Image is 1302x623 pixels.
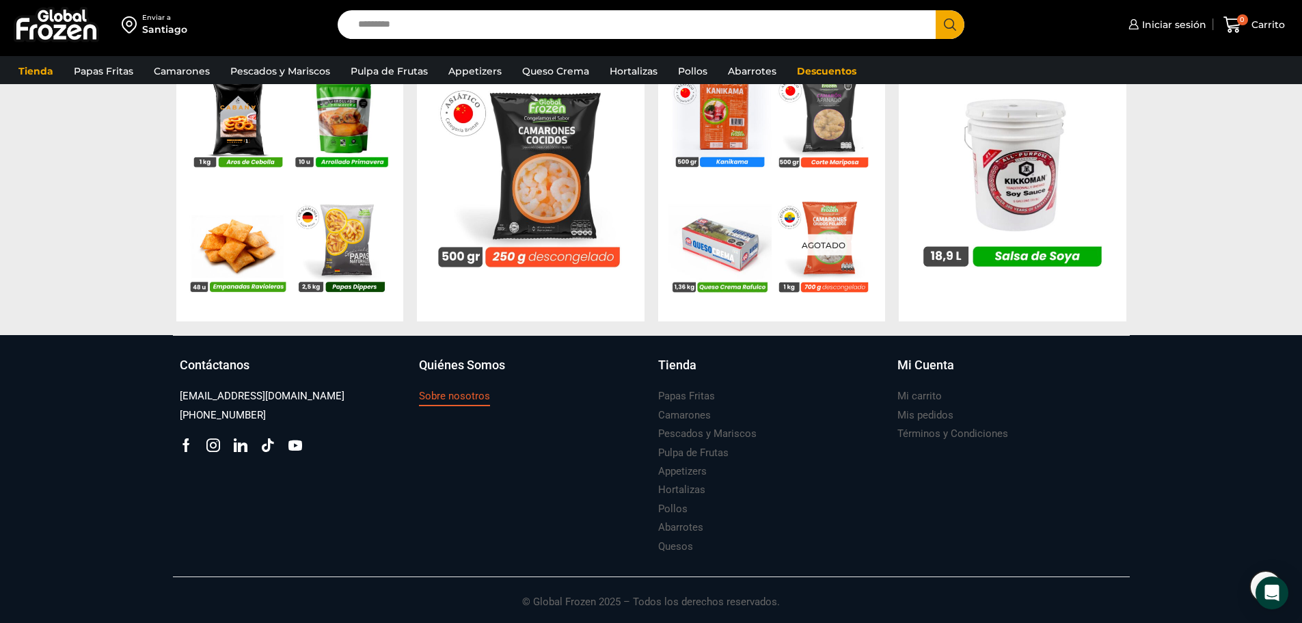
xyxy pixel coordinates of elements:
a: Contáctanos [180,356,405,388]
a: [EMAIL_ADDRESS][DOMAIN_NAME] [180,387,344,406]
h3: [PHONE_NUMBER] [180,408,266,423]
h3: Términos y Condiciones [897,427,1008,441]
a: Queso Crema [515,58,596,84]
h3: Mi Cuenta [897,356,954,374]
a: Mis pedidos [897,406,953,425]
div: Open Intercom Messenger [1256,576,1288,609]
a: Hortalizas [658,481,705,499]
a: Descuentos [790,58,863,84]
a: Appetizers [442,58,508,84]
a: Abarrotes [658,518,703,537]
h3: Quiénes Somos [419,356,505,374]
a: Iniciar sesión [1125,11,1206,38]
a: Quesos [658,538,693,556]
a: Abarrotes [721,58,783,84]
img: address-field-icon.svg [122,13,142,36]
span: Carrito [1248,18,1285,31]
h3: Papas Fritas [658,389,715,403]
a: [PHONE_NUMBER] [180,406,266,425]
h3: Pollos [658,502,688,516]
h3: Pescados y Mariscos [658,427,757,441]
a: Pulpa de Frutas [344,58,435,84]
a: 0 Carrito [1220,9,1288,41]
a: Tienda [658,356,884,388]
a: Mi carrito [897,387,942,406]
a: Papas Fritas [658,387,715,406]
h3: Hortalizas [658,483,705,497]
a: Pulpa de Frutas [658,444,729,462]
a: Appetizers [658,462,707,481]
a: Camarones [147,58,217,84]
h3: Appetizers [658,464,707,479]
a: Tienda [12,58,60,84]
h3: Quesos [658,540,693,554]
span: Iniciar sesión [1139,18,1206,31]
h3: Camarones [658,408,711,423]
h3: Mis pedidos [897,408,953,423]
a: Mi Cuenta [897,356,1123,388]
button: Search button [936,10,964,39]
a: Pollos [658,500,688,518]
a: Pescados y Mariscos [658,425,757,443]
a: Papas Fritas [67,58,140,84]
h3: [EMAIL_ADDRESS][DOMAIN_NAME] [180,389,344,403]
h3: Contáctanos [180,356,249,374]
p: Agotado [791,235,854,256]
a: Pollos [671,58,714,84]
h3: Pulpa de Frutas [658,446,729,460]
h3: Mi carrito [897,389,942,403]
a: Sobre nosotros [419,387,490,406]
div: Enviar a [142,13,187,23]
a: Quiénes Somos [419,356,645,388]
h3: Sobre nosotros [419,389,490,403]
a: Hortalizas [603,58,664,84]
a: Términos y Condiciones [897,425,1008,443]
a: Camarones [658,406,711,425]
span: 0 [1237,14,1248,25]
h3: Tienda [658,356,696,374]
h3: Abarrotes [658,520,703,535]
p: © Global Frozen 2025 – Todos los derechos reservados. [173,577,1130,610]
a: Pescados y Mariscos [223,58,337,84]
div: Santiago [142,23,187,36]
